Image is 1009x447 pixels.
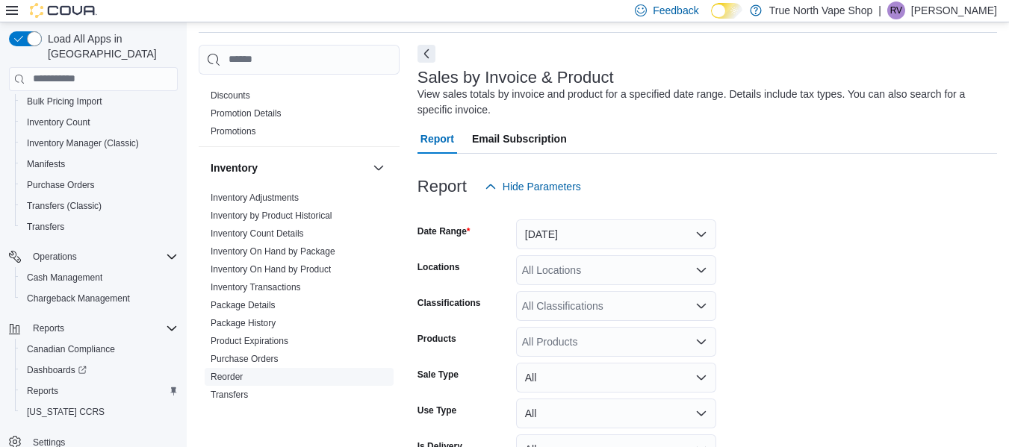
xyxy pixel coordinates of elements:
[27,385,58,397] span: Reports
[211,108,282,119] a: Promotion Details
[21,93,178,110] span: Bulk Pricing Import
[27,248,83,266] button: Operations
[15,216,184,237] button: Transfers
[211,317,276,329] span: Package History
[21,340,178,358] span: Canadian Compliance
[21,290,178,307] span: Chargeback Management
[21,113,178,131] span: Inventory Count
[21,403,111,421] a: [US_STATE] CCRS
[21,113,96,131] a: Inventory Count
[211,192,299,204] span: Inventory Adjustments
[15,381,184,401] button: Reports
[211,228,304,240] span: Inventory Count Details
[417,225,471,237] label: Date Range
[27,221,64,233] span: Transfers
[21,361,93,379] a: Dashboards
[653,3,698,18] span: Feedback
[211,300,276,310] a: Package Details
[211,126,256,137] a: Promotions
[211,210,332,221] a: Inventory by Product Historical
[21,218,178,236] span: Transfers
[211,371,243,383] span: Reorder
[211,246,335,257] a: Inventory On Hand by Package
[21,134,178,152] span: Inventory Manager (Classic)
[417,369,459,381] label: Sale Type
[211,282,301,293] a: Inventory Transactions
[27,272,102,284] span: Cash Management
[15,267,184,288] button: Cash Management
[27,116,90,128] span: Inventory Count
[370,57,388,75] button: Discounts & Promotions
[887,1,905,19] div: Rebeccah Vape
[42,31,178,61] span: Load All Apps in [GEOGRAPHIC_DATA]
[33,251,77,263] span: Operations
[211,90,250,101] a: Discounts
[27,96,102,107] span: Bulk Pricing Import
[21,361,178,379] span: Dashboards
[211,90,250,101] span: Discounts
[479,172,587,201] button: Hide Parameters
[21,382,64,400] a: Reports
[417,297,481,309] label: Classifications
[711,3,742,19] input: Dark Mode
[211,354,279,364] a: Purchase Orders
[211,390,248,400] a: Transfers
[199,189,400,410] div: Inventory
[27,158,65,170] span: Manifests
[420,124,454,154] span: Report
[27,343,115,355] span: Canadian Compliance
[33,322,64,334] span: Reports
[211,160,367,175] button: Inventory
[417,178,467,196] h3: Report
[21,197,178,215] span: Transfers (Classic)
[21,93,108,110] a: Bulk Pricing Import
[27,179,95,191] span: Purchase Orders
[27,293,130,304] span: Chargeback Management
[15,360,184,381] a: Dashboards
[30,3,97,18] img: Cova
[890,1,902,19] span: RV
[21,134,145,152] a: Inventory Manager (Classic)
[417,404,456,416] label: Use Type
[516,219,716,249] button: [DATE]
[21,176,178,194] span: Purchase Orders
[15,133,184,154] button: Inventory Manager (Classic)
[15,401,184,422] button: [US_STATE] CCRS
[211,160,258,175] h3: Inventory
[21,155,71,173] a: Manifests
[15,288,184,309] button: Chargeback Management
[27,319,70,337] button: Reports
[878,1,881,19] p: |
[211,299,276,311] span: Package Details
[516,398,716,428] button: All
[21,290,136,307] a: Chargeback Management
[695,264,707,276] button: Open list of options
[516,363,716,393] button: All
[695,336,707,348] button: Open list of options
[211,336,288,346] a: Product Expirations
[695,300,707,312] button: Open list of options
[211,193,299,203] a: Inventory Adjustments
[21,340,121,358] a: Canadian Compliance
[211,228,304,239] a: Inventory Count Details
[417,261,460,273] label: Locations
[21,382,178,400] span: Reports
[21,176,101,194] a: Purchase Orders
[21,155,178,173] span: Manifests
[417,333,456,345] label: Products
[15,91,184,112] button: Bulk Pricing Import
[211,264,331,275] a: Inventory On Hand by Product
[503,179,581,194] span: Hide Parameters
[27,406,105,418] span: [US_STATE] CCRS
[211,281,301,293] span: Inventory Transactions
[199,87,400,146] div: Discounts & Promotions
[21,218,70,236] a: Transfers
[15,112,184,133] button: Inventory Count
[911,1,997,19] p: [PERSON_NAME]
[27,319,178,337] span: Reports
[15,339,184,360] button: Canadian Compliance
[3,318,184,339] button: Reports
[15,154,184,175] button: Manifests
[417,69,614,87] h3: Sales by Invoice & Product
